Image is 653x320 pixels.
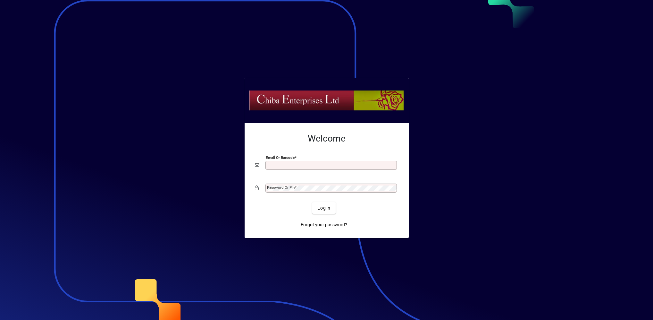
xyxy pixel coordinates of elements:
button: Login [312,202,336,214]
a: Forgot your password? [298,219,350,230]
mat-label: Email or Barcode [266,155,295,160]
span: Login [317,205,331,212]
span: Forgot your password? [301,221,347,228]
mat-label: Password or Pin [267,185,295,190]
h2: Welcome [255,133,398,144]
